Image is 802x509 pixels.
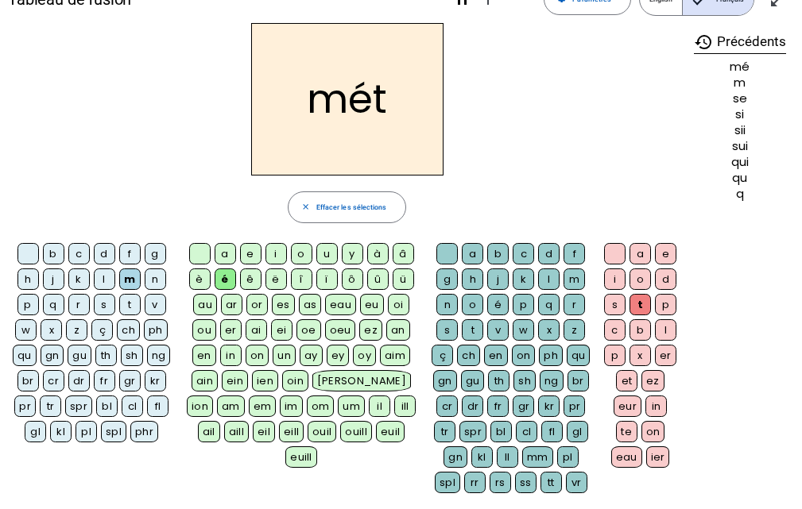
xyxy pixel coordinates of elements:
div: gn [444,446,467,468]
div: pr [564,395,585,417]
div: dr [68,370,90,391]
div: ô [342,268,363,290]
div: rs [490,472,511,493]
div: ill [394,395,416,417]
div: phr [130,421,158,442]
div: t [462,319,483,341]
div: om [307,395,335,417]
div: g [145,243,166,264]
div: rr [464,472,486,493]
div: aill [224,421,249,442]
h3: Précédents [694,31,786,54]
div: [PERSON_NAME] [312,370,411,391]
div: sh [121,345,143,366]
div: a [462,243,483,264]
div: l [655,319,676,341]
div: f [564,243,585,264]
div: eil [253,421,275,442]
div: y [342,243,363,264]
div: z [66,319,87,341]
div: ph [539,345,563,366]
div: gn [41,345,64,366]
div: b [43,243,64,264]
div: ç [91,319,113,341]
div: k [68,268,90,290]
div: en [192,345,216,366]
div: kl [471,446,493,468]
div: il [369,395,390,417]
div: é [487,294,509,315]
div: ph [144,319,168,341]
div: a [215,243,236,264]
div: um [338,395,365,417]
div: on [512,345,536,366]
div: sii [694,124,786,136]
div: am [217,395,245,417]
div: g [436,268,458,290]
div: oi [388,294,409,315]
div: bl [490,421,512,442]
div: m [119,268,141,290]
div: dr [462,395,483,417]
div: gn [433,370,457,391]
div: gl [25,421,46,442]
div: es [272,294,295,315]
div: q [43,294,64,315]
div: û [367,268,389,290]
div: d [538,243,560,264]
div: f [119,243,141,264]
div: t [119,294,141,315]
div: ai [246,319,267,341]
div: z [564,319,585,341]
div: s [94,294,115,315]
span: Effacer les sélections [316,202,386,214]
div: oeu [325,319,356,341]
div: ay [300,345,323,366]
div: ü [393,268,414,290]
div: ng [540,370,564,391]
div: tr [40,395,61,417]
div: eill [279,421,304,442]
div: è [189,268,211,290]
div: o [291,243,312,264]
div: ail [198,421,220,442]
div: si [694,108,786,120]
div: or [246,294,268,315]
div: ou [192,319,216,341]
div: ier [646,446,670,468]
div: ll [497,446,518,468]
div: ien [252,370,278,391]
div: gu [68,345,91,366]
div: br [568,370,589,391]
div: c [513,243,534,264]
div: qu [567,345,591,366]
div: ouil [308,421,336,442]
div: im [280,395,303,417]
div: w [513,319,534,341]
div: en [484,345,508,366]
div: pl [557,446,579,468]
div: spl [101,421,126,442]
div: ez [359,319,382,341]
div: ion [187,395,213,417]
div: u [316,243,338,264]
div: â [393,243,414,264]
div: te [616,421,637,442]
div: in [645,395,667,417]
div: br [17,370,39,391]
div: e [655,243,676,264]
div: x [41,319,62,341]
div: m [564,268,585,290]
div: v [487,319,509,341]
div: q [538,294,560,315]
div: spl [435,472,460,493]
div: eur [614,395,641,417]
div: i [265,243,287,264]
div: r [564,294,585,315]
div: r [68,294,90,315]
div: th [488,370,509,391]
div: aim [380,345,410,366]
div: ng [147,345,171,366]
div: cl [122,395,143,417]
div: pl [76,421,97,442]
